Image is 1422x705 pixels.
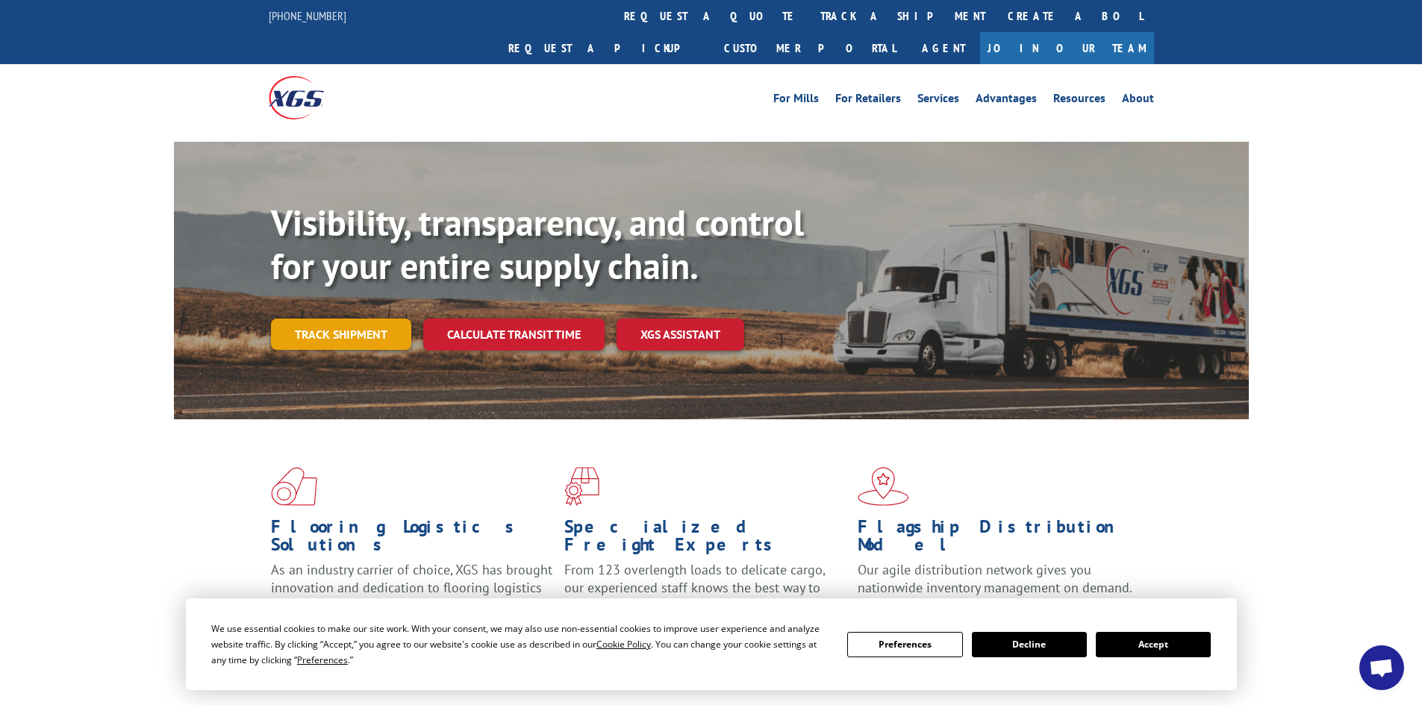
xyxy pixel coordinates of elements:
a: Advantages [976,93,1037,109]
span: Preferences [297,654,348,666]
a: Customer Portal [713,32,907,64]
a: Request a pickup [497,32,713,64]
a: For Mills [773,93,819,109]
b: Visibility, transparency, and control for your entire supply chain. [271,199,804,289]
a: Agent [907,32,980,64]
div: Cookie Consent Prompt [186,598,1237,690]
h1: Flooring Logistics Solutions [271,518,553,561]
span: Our agile distribution network gives you nationwide inventory management on demand. [858,561,1132,596]
img: xgs-icon-flagship-distribution-model-red [858,467,909,506]
button: Decline [972,632,1087,657]
a: Calculate transit time [423,319,605,351]
a: Open chat [1359,645,1404,690]
a: Join Our Team [980,32,1154,64]
a: Track shipment [271,319,411,350]
span: Cookie Policy [596,638,651,651]
a: Services [917,93,959,109]
div: We use essential cookies to make our site work. With your consent, we may also use non-essential ... [211,621,829,668]
a: XGS ASSISTANT [617,319,744,351]
button: Accept [1096,632,1211,657]
a: Resources [1053,93,1106,109]
h1: Specialized Freight Experts [564,518,846,561]
a: About [1122,93,1154,109]
img: xgs-icon-total-supply-chain-intelligence-red [271,467,317,506]
img: xgs-icon-focused-on-flooring-red [564,467,599,506]
span: As an industry carrier of choice, XGS has brought innovation and dedication to flooring logistics... [271,561,552,614]
h1: Flagship Distribution Model [858,518,1140,561]
a: [PHONE_NUMBER] [269,8,346,23]
p: From 123 overlength loads to delicate cargo, our experienced staff knows the best way to move you... [564,561,846,627]
a: For Retailers [835,93,901,109]
button: Preferences [847,632,962,657]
